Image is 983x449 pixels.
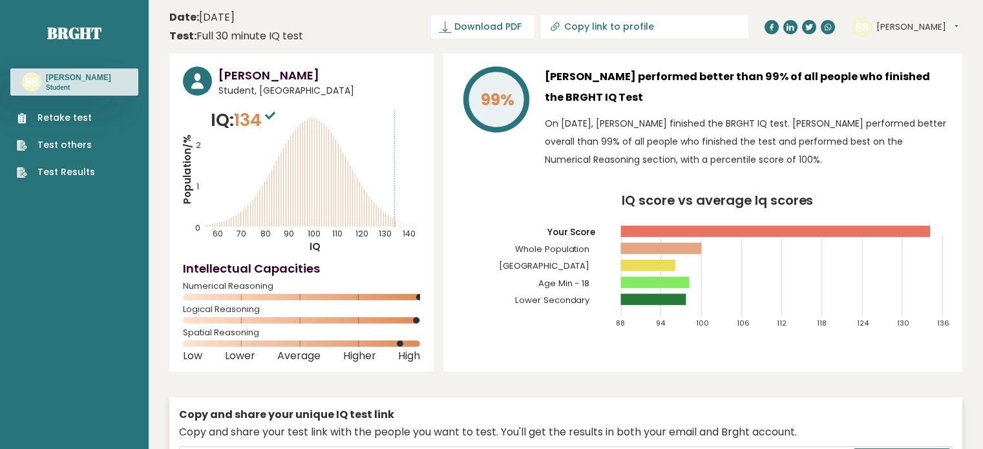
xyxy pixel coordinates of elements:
[196,140,201,151] tspan: 2
[538,277,590,289] tspan: Age Min - 18
[310,240,321,253] tspan: IQ
[616,318,625,328] tspan: 88
[218,84,420,98] span: Student, [GEOGRAPHIC_DATA]
[398,353,420,359] span: High
[183,330,420,335] span: Spatial Reasoning
[403,228,416,239] tspan: 140
[547,226,596,238] tspan: Your Score
[817,318,827,328] tspan: 118
[211,107,279,133] p: IQ:
[277,353,321,359] span: Average
[857,318,869,328] tspan: 124
[343,353,376,359] span: Higher
[697,318,710,328] tspan: 100
[46,83,111,92] p: Student
[260,228,271,239] tspan: 80
[25,74,38,89] text: SS
[17,165,95,179] a: Test Results
[777,318,787,328] tspan: 112
[515,294,591,306] tspan: Lower Secondary
[856,19,869,34] text: SS
[332,228,343,239] tspan: 110
[499,260,590,272] tspan: [GEOGRAPHIC_DATA]
[47,23,101,43] a: Brght
[454,20,522,34] span: Download PDF
[481,89,514,111] tspan: 99%
[737,318,750,328] tspan: 106
[180,134,194,204] tspan: Population/%
[284,228,294,239] tspan: 90
[515,243,590,255] tspan: Whole Population
[355,228,368,239] tspan: 120
[183,353,202,359] span: Low
[431,16,534,38] a: Download PDF
[169,28,303,44] div: Full 30 minute IQ test
[545,114,949,169] p: On [DATE], [PERSON_NAME] finished the BRGHT IQ test. [PERSON_NAME] performed better overall than ...
[183,260,420,277] h4: Intellectual Capacities
[179,407,953,423] div: Copy and share your unique IQ test link
[218,67,420,84] h3: [PERSON_NAME]
[379,228,392,239] tspan: 130
[898,318,910,328] tspan: 130
[169,10,199,25] b: Date:
[225,353,255,359] span: Lower
[46,72,111,83] h3: [PERSON_NAME]
[237,228,246,239] tspan: 70
[876,21,958,34] button: [PERSON_NAME]
[195,222,200,233] tspan: 0
[308,228,321,239] tspan: 100
[656,318,666,328] tspan: 94
[545,67,949,108] h3: [PERSON_NAME] performed better than 99% of all people who finished the BRGHT IQ Test
[169,10,235,25] time: [DATE]
[169,28,196,43] b: Test:
[213,228,224,239] tspan: 60
[234,108,279,132] span: 134
[622,191,814,209] tspan: IQ score vs average Iq scores
[196,181,199,192] tspan: 1
[183,307,420,312] span: Logical Reasoning
[179,424,953,440] div: Copy and share your test link with the people you want to test. You'll get the results in both yo...
[938,318,950,328] tspan: 136
[17,111,95,125] a: Retake test
[17,138,95,152] a: Test others
[183,284,420,289] span: Numerical Reasoning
